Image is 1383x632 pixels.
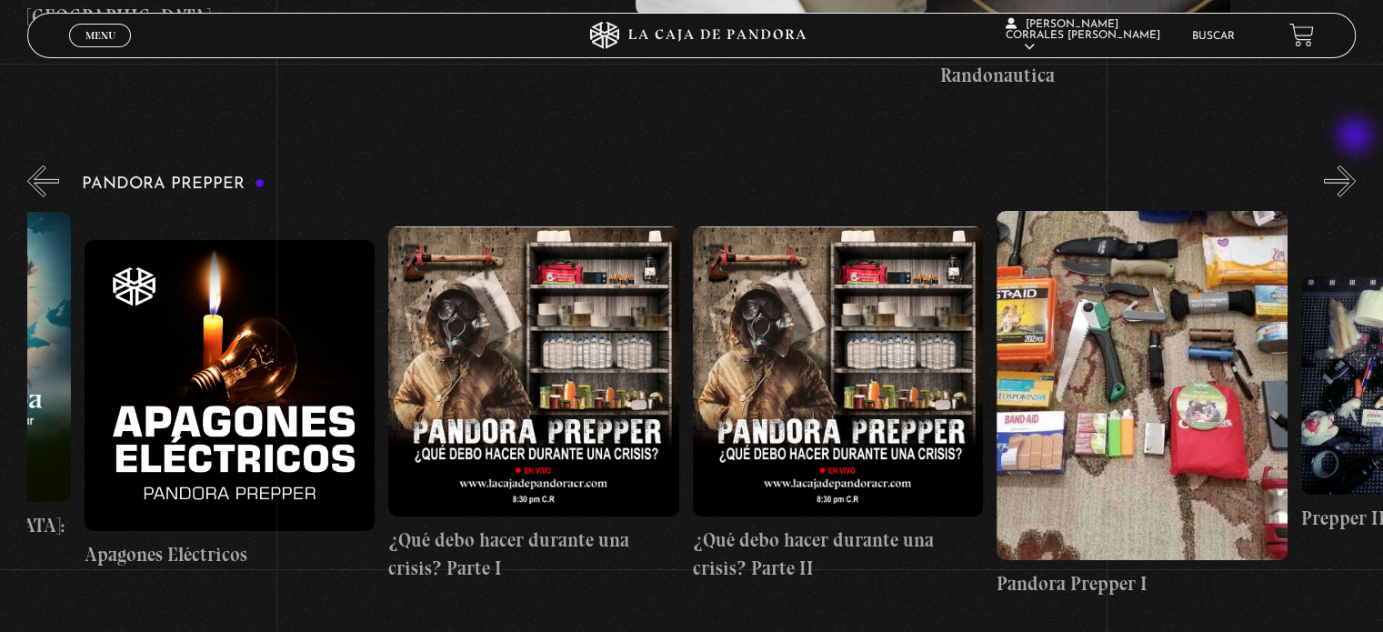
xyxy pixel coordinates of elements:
[1006,19,1160,53] span: [PERSON_NAME] Corrales [PERSON_NAME]
[693,211,983,597] a: ¿Qué debo hacer durante una crisis? Parte II
[27,166,59,197] button: Previous
[940,61,1230,90] h4: Randonautica
[388,526,678,583] h4: ¿Qué debo hacer durante una crisis? Parte I
[85,30,115,41] span: Menu
[997,211,1287,597] a: Pandora Prepper I
[997,569,1287,598] h4: Pandora Prepper I
[79,45,122,58] span: Cerrar
[85,211,375,597] a: Apagones Eléctricos
[1192,31,1235,42] a: Buscar
[388,211,678,597] a: ¿Qué debo hacer durante una crisis? Parte I
[82,176,265,193] h3: Pandora Prepper
[693,526,983,583] h4: ¿Qué debo hacer durante una crisis? Parte II
[1324,166,1356,197] button: Next
[1289,23,1314,47] a: View your shopping cart
[85,540,375,569] h4: Apagones Eléctricos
